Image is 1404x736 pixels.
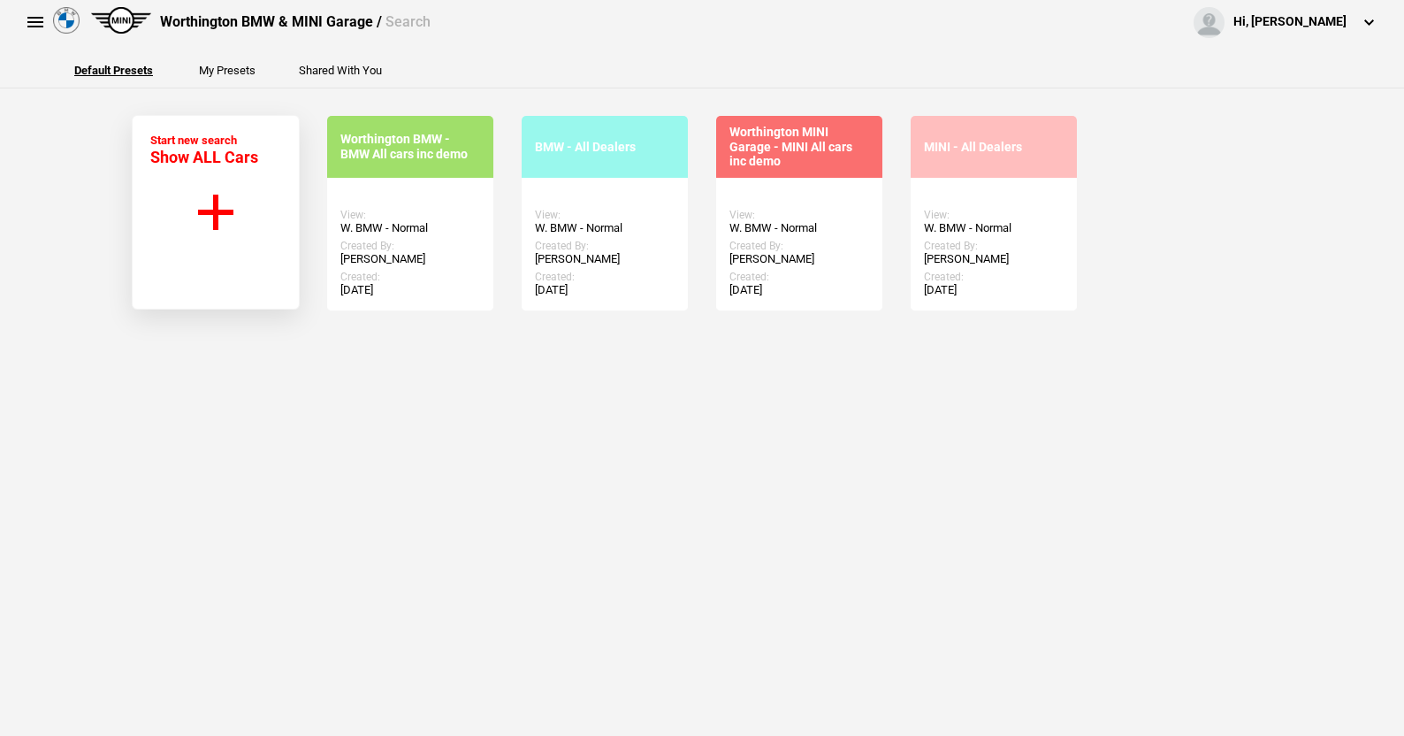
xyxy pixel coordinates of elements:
div: [PERSON_NAME] [340,252,480,266]
div: Created By: [924,240,1064,252]
div: [DATE] [924,283,1064,297]
div: Hi, [PERSON_NAME] [1233,13,1347,31]
div: Created By: [729,240,869,252]
div: [DATE] [535,283,675,297]
div: View: [924,209,1064,221]
div: [PERSON_NAME] [729,252,869,266]
button: Start new search Show ALL Cars [132,115,300,310]
span: Show ALL Cars [150,148,258,166]
div: Worthington MINI Garage - MINI All cars inc demo [729,125,869,169]
div: View: [535,209,675,221]
div: Created: [924,271,1064,283]
div: [PERSON_NAME] [924,252,1064,266]
div: Created: [729,271,869,283]
div: W. BMW - Normal [535,221,675,235]
img: bmw.png [53,7,80,34]
img: mini.png [91,7,151,34]
div: W. BMW - Normal [729,221,869,235]
div: [DATE] [340,283,480,297]
button: Shared With You [299,65,382,76]
div: [DATE] [729,283,869,297]
div: Created By: [535,240,675,252]
div: MINI - All Dealers [924,140,1064,155]
span: Search [385,13,431,30]
div: Start new search [150,134,258,166]
div: W. BMW - Normal [924,221,1064,235]
div: Worthington BMW - BMW All cars inc demo [340,132,480,162]
div: Worthington BMW & MINI Garage / [160,12,431,32]
button: Default Presets [74,65,153,76]
div: View: [729,209,869,221]
div: Created By: [340,240,480,252]
button: My Presets [199,65,256,76]
div: Created: [340,271,480,283]
div: BMW - All Dealers [535,140,675,155]
div: View: [340,209,480,221]
div: W. BMW - Normal [340,221,480,235]
div: [PERSON_NAME] [535,252,675,266]
div: Created: [535,271,675,283]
